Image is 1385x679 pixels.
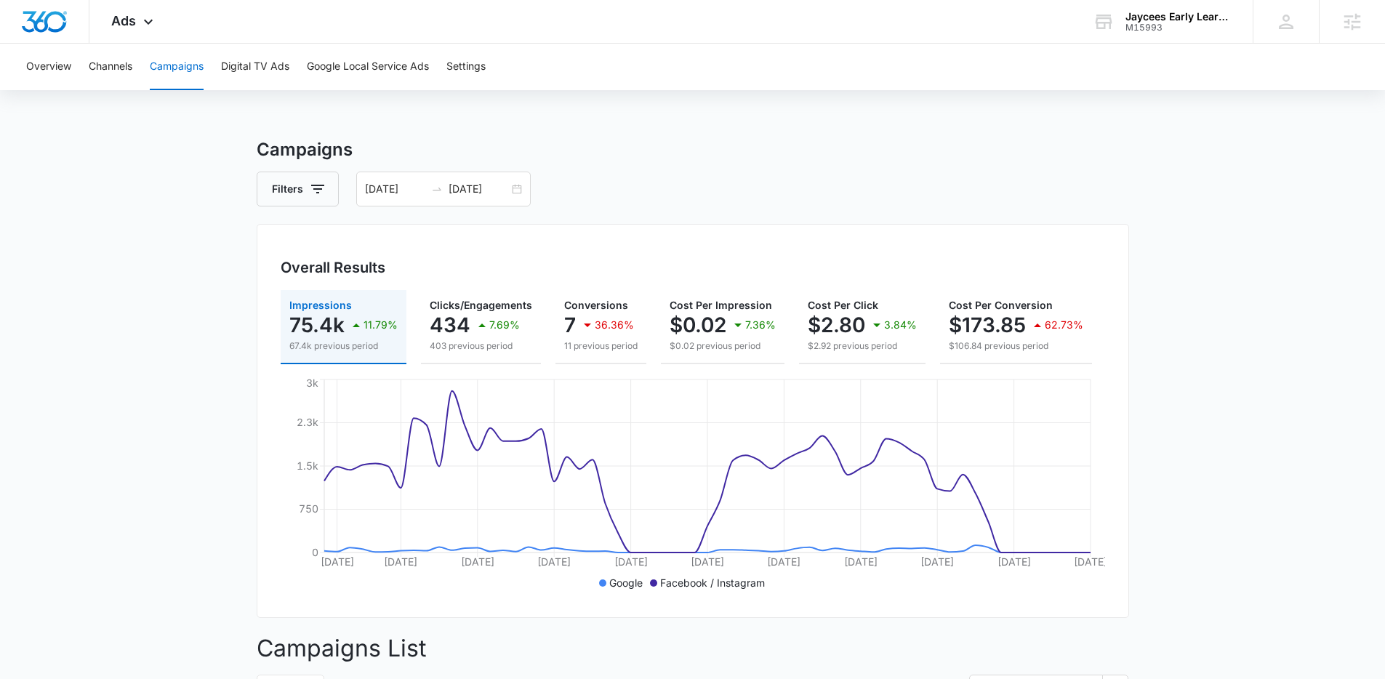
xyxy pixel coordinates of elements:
[449,181,509,197] input: End date
[609,575,643,590] p: Google
[26,44,71,90] button: Overview
[564,339,638,353] p: 11 previous period
[660,575,765,590] p: Facebook / Instagram
[460,555,494,568] tspan: [DATE]
[808,313,865,337] p: $2.80
[312,546,318,558] tspan: 0
[949,313,1026,337] p: $173.85
[430,313,470,337] p: 434
[808,339,917,353] p: $2.92 previous period
[670,313,726,337] p: $0.02
[364,320,398,330] p: 11.79%
[1125,23,1232,33] div: account id
[920,555,954,568] tspan: [DATE]
[691,555,724,568] tspan: [DATE]
[281,257,385,278] h3: Overall Results
[221,44,289,90] button: Digital TV Ads
[595,320,634,330] p: 36.36%
[289,339,398,353] p: 67.4k previous period
[446,44,486,90] button: Settings
[949,339,1083,353] p: $106.84 previous period
[297,459,318,472] tspan: 1.5k
[1045,320,1083,330] p: 62.73%
[670,339,776,353] p: $0.02 previous period
[431,183,443,195] span: to
[150,44,204,90] button: Campaigns
[997,555,1030,568] tspan: [DATE]
[489,320,520,330] p: 7.69%
[767,555,800,568] tspan: [DATE]
[745,320,776,330] p: 7.36%
[89,44,132,90] button: Channels
[537,555,571,568] tspan: [DATE]
[299,502,318,515] tspan: 750
[614,555,647,568] tspan: [DATE]
[289,299,352,311] span: Impressions
[949,299,1053,311] span: Cost Per Conversion
[564,299,628,311] span: Conversions
[884,320,917,330] p: 3.84%
[257,172,339,206] button: Filters
[257,137,1129,163] h3: Campaigns
[430,299,532,311] span: Clicks/Engagements
[307,44,429,90] button: Google Local Service Ads
[289,313,345,337] p: 75.4k
[808,299,878,311] span: Cost Per Click
[297,416,318,428] tspan: 2.3k
[564,313,576,337] p: 7
[431,183,443,195] span: swap-right
[111,13,136,28] span: Ads
[257,631,1129,666] p: Campaigns List
[1125,11,1232,23] div: account name
[320,555,353,568] tspan: [DATE]
[384,555,417,568] tspan: [DATE]
[1074,555,1107,568] tspan: [DATE]
[365,181,425,197] input: Start date
[430,339,532,353] p: 403 previous period
[306,377,318,389] tspan: 3k
[670,299,772,311] span: Cost Per Impression
[843,555,877,568] tspan: [DATE]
